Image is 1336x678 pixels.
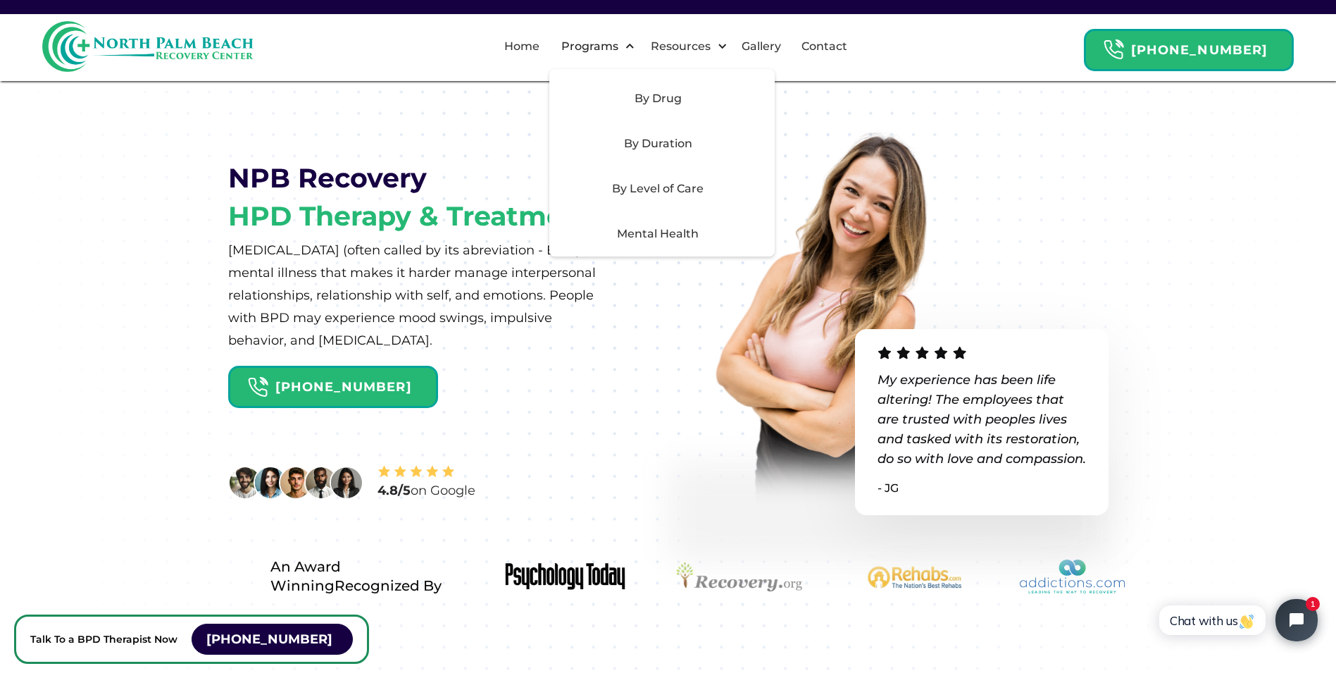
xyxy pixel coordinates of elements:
[1084,22,1294,71] a: Header Calendar Icons[PHONE_NUMBER]
[558,90,758,107] div: By Drug
[549,121,775,166] div: By Duration
[228,201,594,232] h1: HPD Therapy & Treatment
[377,481,475,500] div: on Google
[192,624,353,655] a: [PHONE_NUMBER]
[639,24,731,69] div: Resources
[558,38,622,55] div: Programs
[549,24,639,69] div: Programs
[228,466,262,500] img: A man with a beard smiling at the camera.
[1131,42,1268,58] strong: [PHONE_NUMBER]
[1144,587,1330,653] iframe: Tidio Chat
[558,226,758,242] div: Mental Health
[377,464,455,479] img: Stars review icon
[558,135,758,152] div: By Duration
[793,24,856,69] a: Contact
[878,479,1086,498] p: - JG
[549,211,775,257] div: Mental Health
[228,239,608,352] p: [MEDICAL_DATA] (often called by its abreviation - BPD) is a mental illness that makes it harder m...
[1103,39,1124,61] img: Header Calendar Icons
[206,631,332,647] strong: [PHONE_NUMBER]
[228,359,438,408] a: Header Calendar Icons[PHONE_NUMBER]
[279,466,313,500] img: A man with a beard and a mustache.
[549,166,775,211] div: By Level of Care
[275,379,412,395] strong: [PHONE_NUMBER]
[247,376,268,398] img: Header Calendar Icons
[304,466,338,500] img: A man with a beard wearing a white shirt and black tie.
[270,557,477,595] div: An Award Winning Recognized By
[878,370,1086,469] p: My experience has been life altering! The employees that are trusted with peoples lives and taske...
[733,24,789,69] a: Gallery
[496,24,548,69] a: Home
[549,76,775,121] div: By Drug
[330,466,363,500] img: A woman in a business suit posing for a picture.
[377,483,411,498] strong: 4.8/5
[228,163,427,194] h1: NPB Recovery
[647,38,714,55] div: Resources
[558,180,758,197] div: By Level of Care
[30,631,177,648] p: Talk To a BPD Therapist Now
[254,466,287,500] img: A woman in a blue shirt is smiling.
[549,69,775,257] nav: Programs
